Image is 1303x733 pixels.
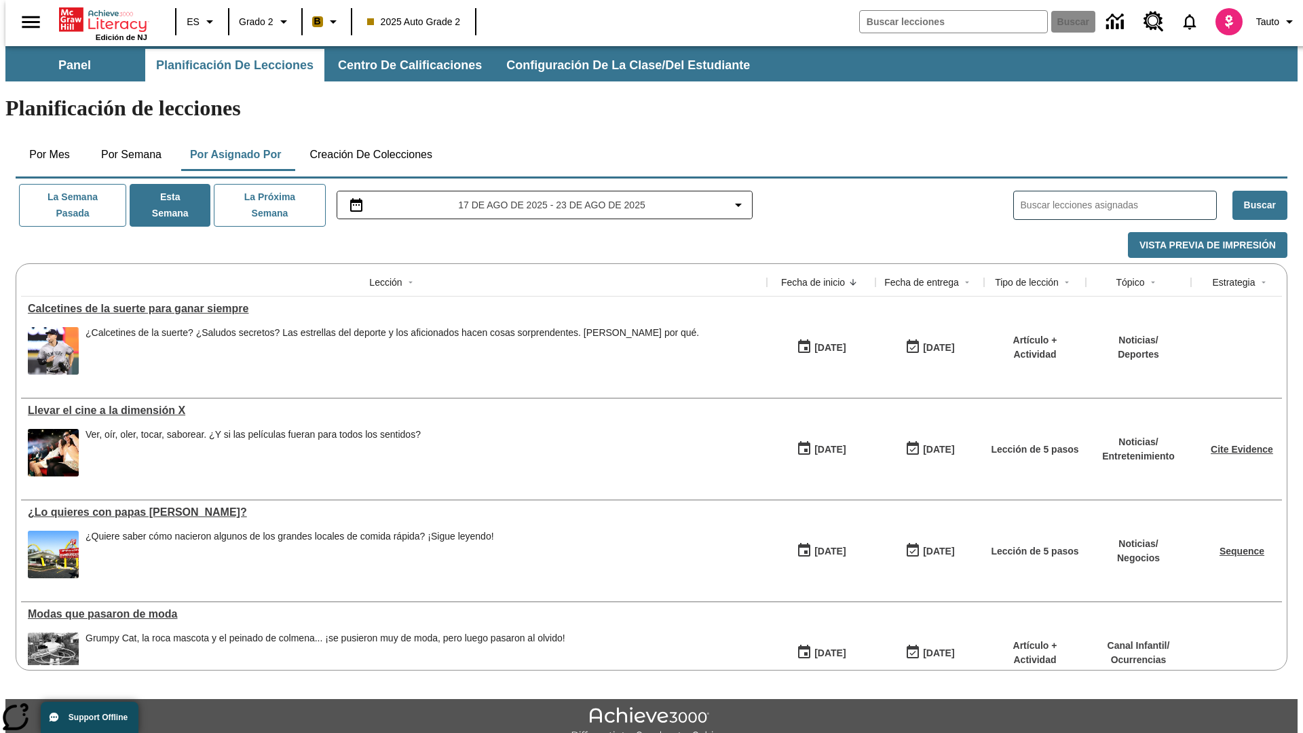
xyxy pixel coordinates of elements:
button: Configuración de la clase/del estudiante [495,49,761,81]
svg: Collapse Date Range Filter [730,197,747,213]
div: ¿Lo quieres con papas fritas? [28,506,760,519]
p: Ocurrencias [1108,653,1170,667]
input: Buscar campo [860,11,1047,33]
p: Noticias / [1118,333,1159,347]
p: Entretenimiento [1102,449,1175,464]
button: 08/24/25: Último día en que podrá accederse la lección [901,436,959,462]
div: [DATE] [923,645,954,662]
button: 08/18/25: Primer día en que estuvo disponible la lección [792,335,850,360]
a: ¿Lo quieres con papas fritas?, Lecciones [28,506,760,519]
p: Canal Infantil / [1108,639,1170,653]
img: avatar image [1215,8,1243,35]
button: 08/18/25: Último día en que podrá accederse la lección [901,335,959,360]
p: Artículo + Actividad [991,639,1079,667]
div: [DATE] [923,441,954,458]
a: Modas que pasaron de moda, Lecciones [28,608,760,620]
p: Deportes [1118,347,1159,362]
a: Portada [59,6,147,33]
button: Escoja un nuevo avatar [1207,4,1251,39]
button: 07/26/25: Primer día en que estuvo disponible la lección [792,538,850,564]
button: Sort [1255,274,1272,290]
span: Tauto [1256,15,1279,29]
span: ES [187,15,200,29]
button: Centro de calificaciones [327,49,493,81]
button: Abrir el menú lateral [11,2,51,42]
div: ¿Quiere saber cómo nacieron algunos de los grandes locales de comida rápida? ¡Sigue leyendo! [86,531,494,542]
span: Grado 2 [239,15,273,29]
p: Lección de 5 pasos [991,544,1078,559]
div: Estrategia [1212,276,1255,289]
div: Grumpy Cat, la roca mascota y el peinado de colmena... ¡se pusieron muy de moda, pero luego pasar... [86,633,565,680]
button: Boost El color de la clase es anaranjado claro. Cambiar el color de la clase. [307,10,347,34]
a: Cite Evidence [1211,444,1273,455]
h1: Planificación de lecciones [5,96,1298,121]
button: 07/03/26: Último día en que podrá accederse la lección [901,538,959,564]
p: Noticias / [1102,435,1175,449]
button: Sort [402,274,419,290]
a: Centro de información [1098,3,1135,41]
div: Fecha de inicio [781,276,845,289]
a: Notificaciones [1172,4,1207,39]
button: Seleccione el intervalo de fechas opción del menú [343,197,747,213]
button: Buscar [1232,191,1287,220]
div: Ver, oír, oler, tocar, saborear. ¿Y si las películas fueran para todos los sentidos? [86,429,421,476]
button: Vista previa de impresión [1128,232,1287,259]
p: Artículo + Actividad [991,333,1079,362]
span: ¿Quiere saber cómo nacieron algunos de los grandes locales de comida rápida? ¡Sigue leyendo! [86,531,494,578]
div: Llevar el cine a la dimensión X [28,405,760,417]
button: Sort [845,274,861,290]
img: foto en blanco y negro de una chica haciendo girar unos hula-hulas en la década de 1950 [28,633,79,680]
button: La próxima semana [214,184,325,227]
div: Grumpy Cat, la roca mascota y el peinado de colmena... ¡se pusieron muy de moda, pero luego pasar... [86,633,565,644]
button: La semana pasada [19,184,126,227]
div: Calcetines de la suerte para ganar siempre [28,303,760,315]
button: Esta semana [130,184,210,227]
div: Tipo de lección [995,276,1059,289]
div: [DATE] [814,441,846,458]
div: Ver, oír, oler, tocar, saborear. ¿Y si las películas fueran para todos los sentidos? [86,429,421,440]
div: ¿Calcetines de la suerte? ¿Saludos secretos? Las estrellas del deporte y los aficionados hacen co... [86,327,699,375]
div: Lección [369,276,402,289]
button: Sort [1059,274,1075,290]
span: 17 de ago de 2025 - 23 de ago de 2025 [458,198,645,212]
button: Por mes [16,138,83,171]
div: Subbarra de navegación [5,46,1298,81]
a: Sequence [1220,546,1264,557]
img: El panel situado frente a los asientos rocía con agua nebulizada al feliz público en un cine equi... [28,429,79,476]
div: [DATE] [814,339,846,356]
div: Fecha de entrega [884,276,959,289]
p: Negocios [1117,551,1160,565]
button: 07/19/25: Primer día en que estuvo disponible la lección [792,640,850,666]
div: Portada [59,5,147,41]
button: 08/18/25: Primer día en que estuvo disponible la lección [792,436,850,462]
div: [DATE] [814,543,846,560]
div: [DATE] [923,339,954,356]
span: 2025 Auto Grade 2 [367,15,461,29]
div: Subbarra de navegación [5,49,762,81]
a: Centro de recursos, Se abrirá en una pestaña nueva. [1135,3,1172,40]
div: Tópico [1116,276,1144,289]
button: Perfil/Configuración [1251,10,1303,34]
button: Planificación de lecciones [145,49,324,81]
button: Lenguaje: ES, Selecciona un idioma [181,10,224,34]
button: Por asignado por [179,138,292,171]
a: Calcetines de la suerte para ganar siempre, Lecciones [28,303,760,315]
button: Grado: Grado 2, Elige un grado [233,10,297,34]
div: [DATE] [923,543,954,560]
div: Modas que pasaron de moda [28,608,760,620]
button: Panel [7,49,143,81]
button: 06/30/26: Último día en que podrá accederse la lección [901,640,959,666]
button: Por semana [90,138,172,171]
button: Sort [1145,274,1161,290]
span: B [314,13,321,30]
div: [DATE] [814,645,846,662]
input: Buscar lecciones asignadas [1021,195,1216,215]
p: Noticias / [1117,537,1160,551]
button: Sort [959,274,975,290]
p: Lección de 5 pasos [991,443,1078,457]
a: Llevar el cine a la dimensión X, Lecciones [28,405,760,417]
span: Edición de NJ [96,33,147,41]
